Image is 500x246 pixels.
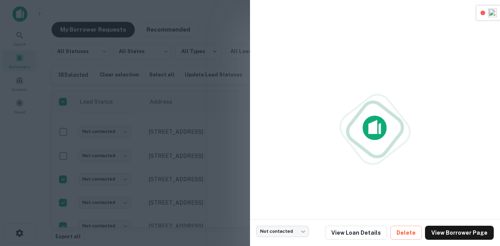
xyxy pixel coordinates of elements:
div: Not contacted [256,226,309,237]
iframe: Chat Widget [461,184,500,221]
a: View Loan Details [325,226,387,240]
a: View Borrower Page [425,226,494,240]
button: Delete [390,226,422,240]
